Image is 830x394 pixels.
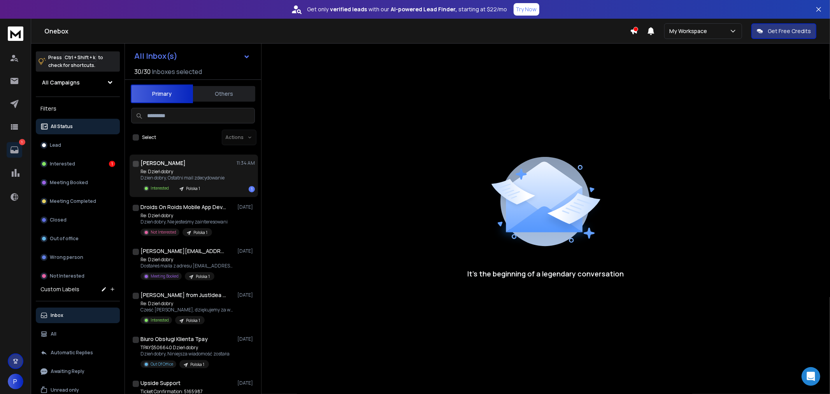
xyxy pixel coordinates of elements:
p: Automatic Replies [51,350,93,356]
p: Wrong person [50,254,83,260]
h3: Inboxes selected [152,67,202,76]
p: Awaiting Reply [51,368,84,375]
button: Meeting Booked [36,175,120,190]
button: Automatic Replies [36,345,120,361]
button: Inbox [36,308,120,323]
p: Dzien dobry, Ostatni mail zdecydowanie [140,175,225,181]
button: Out of office [36,231,120,246]
p: Re: Dzień dobry [140,169,225,175]
strong: verified leads [330,5,367,13]
span: 30 / 30 [134,67,151,76]
p: Polska 1 [186,186,200,192]
h1: [PERSON_NAME] [140,159,186,167]
p: It’s the beginning of a legendary conversation [468,268,624,279]
h1: Droids On Roids Mobile App Development Company [140,203,226,211]
p: Not Interested [50,273,84,279]
p: Interested [151,185,169,191]
h1: All Campaigns [42,79,80,86]
button: Not Interested [36,268,120,284]
p: Interested [151,317,169,323]
p: Get Free Credits [768,27,811,35]
button: Get Free Credits [751,23,816,39]
p: Re: Dzień dobry [140,257,234,263]
button: P [8,374,23,389]
p: [DATE] [237,248,255,254]
p: All Status [51,123,73,130]
p: All [51,331,56,337]
div: 1 [249,186,255,192]
p: My Workspace [669,27,710,35]
button: Closed [36,212,120,228]
p: [DATE] [237,292,255,298]
p: 11:34 AM [237,160,255,166]
p: 1 [19,139,25,145]
p: Cześć [PERSON_NAME], dziękujemy za wiadomość. [140,307,234,313]
div: Open Intercom Messenger [802,367,820,386]
p: Meeting Completed [50,198,96,204]
h1: Onebox [44,26,630,36]
p: Out Of Office [151,361,173,367]
button: Meeting Completed [36,193,120,209]
p: Meeting Booked [151,273,179,279]
button: Interested1 [36,156,120,172]
button: Lead [36,137,120,153]
h1: [PERSON_NAME][EMAIL_ADDRESS][DOMAIN_NAME] [140,247,226,255]
p: Polska 1 [193,230,207,236]
button: All Inbox(s) [128,48,256,64]
p: Out of office [50,236,79,242]
p: Inbox [51,312,63,318]
p: [DATE] [237,336,255,342]
p: Polska 1 [186,318,200,324]
p: Polska 1 [190,362,204,368]
p: Try Now [516,5,537,13]
p: Re: Dzień dobry [140,213,228,219]
button: Wrong person [36,250,120,265]
button: All Campaigns [36,75,120,90]
p: Get only with our starting at $22/mo [307,5,507,13]
button: Primary [131,84,193,103]
button: Try Now [514,3,539,16]
a: 1 [7,142,22,158]
p: Closed [50,217,67,223]
h1: [PERSON_NAME] from JustIdea Agency [140,291,226,299]
p: Lead [50,142,61,148]
p: TPAY$506640 Dzień dobry [140,345,230,351]
p: Meeting Booked [50,179,88,186]
h3: Custom Labels [40,285,79,293]
h1: Upside Support [140,379,181,387]
div: 1 [109,161,115,167]
h1: Biuro Obsługi Klienta Tpay [140,335,208,343]
p: Press to check for shortcuts. [48,54,103,69]
button: Others [193,85,255,102]
label: Select [142,134,156,141]
img: logo [8,26,23,41]
p: Unread only [51,387,79,393]
p: Dzień dobry, Niniejsza wiadomość została [140,351,230,357]
strong: AI-powered Lead Finder, [391,5,457,13]
p: Dostałeś maila z adresu [EMAIL_ADDRESS][DOMAIN_NAME] [140,263,234,269]
p: Interested [50,161,75,167]
span: Ctrl + Shift + k [63,53,97,62]
p: Re: Dzień dobry [140,301,234,307]
h1: All Inbox(s) [134,52,177,60]
p: [DATE] [237,204,255,210]
p: Dzień dobry, Nie jesteśmy zainteresowani [140,219,228,225]
h3: Filters [36,103,120,114]
button: All Status [36,119,120,134]
button: All [36,326,120,342]
p: Polska 1 [196,274,210,280]
button: Awaiting Reply [36,364,120,379]
p: [DATE] [237,380,255,386]
p: Not Interested [151,229,176,235]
